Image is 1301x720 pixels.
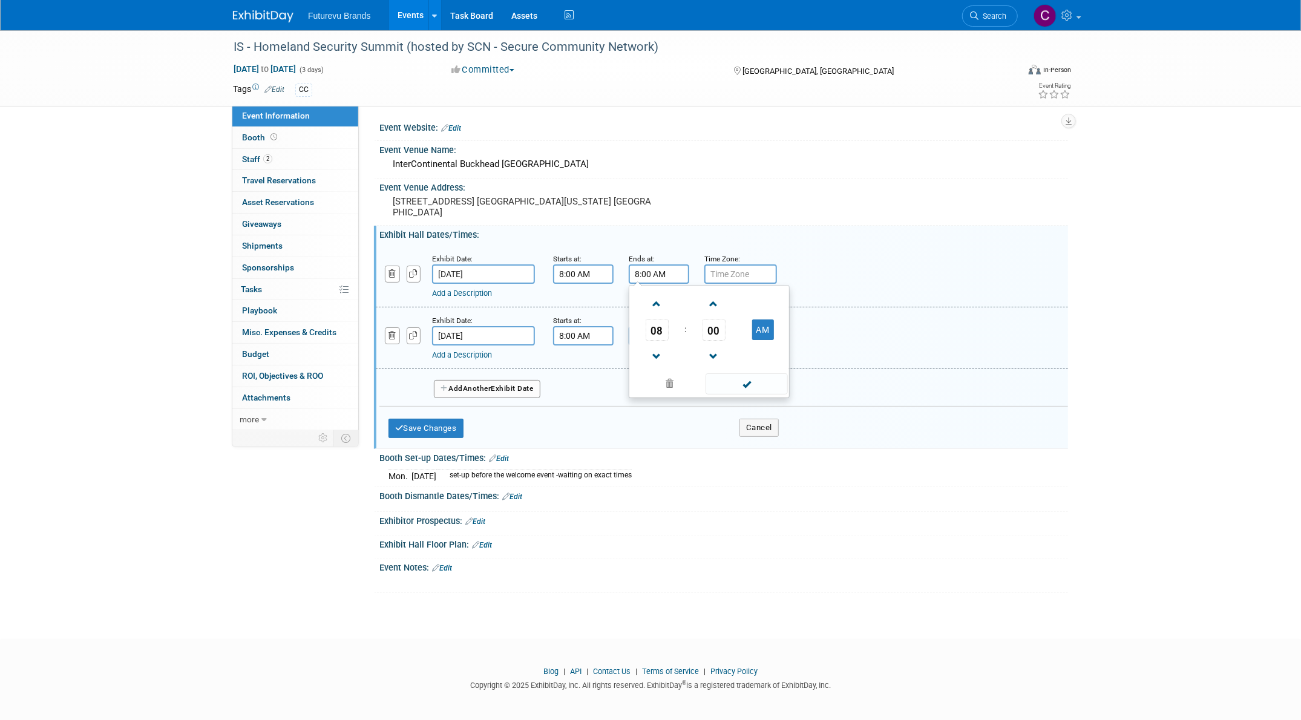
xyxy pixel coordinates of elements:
a: more [232,409,358,430]
img: CHERYL CLOWES [1034,4,1057,27]
td: set-up before the welcome event -waiting on exact times [442,470,632,482]
td: Personalize Event Tab Strip [313,430,334,446]
div: CC [295,83,312,96]
button: Committed [447,64,519,76]
span: (3 days) [298,66,324,74]
span: Sponsorships [242,263,294,272]
a: Edit [432,564,452,572]
a: Sponsorships [232,257,358,278]
div: Exhibitor Prospectus: [379,512,1068,528]
input: End Time [629,264,689,284]
a: Giveaways [232,214,358,235]
a: Edit [264,85,284,94]
span: | [583,667,591,676]
img: ExhibitDay [233,10,293,22]
span: Giveaways [242,219,281,229]
div: InterContinental Buckhead [GEOGRAPHIC_DATA] [388,155,1059,174]
a: Decrement Minute [703,341,726,371]
td: : [682,319,689,341]
a: Tasks [232,279,358,300]
span: Booth not reserved yet [268,133,280,142]
div: Event Website: [379,119,1068,134]
span: Staff [242,154,272,164]
a: Privacy Policy [710,667,758,676]
a: API [570,667,582,676]
span: ROI, Objectives & ROO [242,371,323,381]
input: Date [432,326,535,345]
div: Exhibit Hall Dates/Times: [379,226,1068,241]
span: [DATE] [DATE] [233,64,297,74]
a: Done [705,376,788,393]
span: more [240,414,259,424]
span: | [632,667,640,676]
span: Event Information [242,111,310,120]
div: Event Venue Name: [379,141,1068,156]
span: Asset Reservations [242,197,314,207]
a: Add a Description [432,289,492,298]
input: Start Time [553,326,614,345]
a: Budget [232,344,358,365]
a: Event Information [232,105,358,126]
a: Booth [232,127,358,148]
div: In-Person [1043,65,1071,74]
a: Edit [502,493,522,501]
span: Shipments [242,241,283,250]
a: Clear selection [632,376,707,393]
span: Search [978,11,1006,21]
button: Cancel [739,419,779,437]
small: Ends at: [629,255,655,263]
a: Add a Description [432,350,492,359]
span: | [701,667,709,676]
a: Increment Hour [646,288,669,319]
a: Playbook [232,300,358,321]
a: Terms of Service [642,667,699,676]
div: Event Venue Address: [379,178,1068,194]
a: Asset Reservations [232,192,358,213]
input: Start Time [553,264,614,284]
a: Attachments [232,387,358,408]
span: Futurevu Brands [308,11,371,21]
button: Save Changes [388,419,464,438]
small: Time Zone: [704,255,740,263]
span: [GEOGRAPHIC_DATA], [GEOGRAPHIC_DATA] [742,67,894,76]
td: Tags [233,83,284,97]
div: Exhibit Hall Floor Plan: [379,535,1068,551]
a: Contact Us [593,667,631,676]
button: AddAnotherExhibit Date [434,380,540,398]
div: IS - Homeland Security Summit (hosted by SCN - Secure Community Network) [229,36,1000,58]
a: Increment Minute [703,288,726,319]
small: Starts at: [553,255,582,263]
span: Budget [242,349,269,359]
div: Booth Set-up Dates/Times: [379,449,1068,465]
small: Exhibit Date: [432,255,473,263]
a: Edit [489,454,509,463]
sup: ® [682,679,686,686]
span: Travel Reservations [242,175,316,185]
div: Event Notes: [379,558,1068,574]
a: Decrement Hour [646,341,669,371]
span: Playbook [242,306,277,315]
pre: [STREET_ADDRESS] [GEOGRAPHIC_DATA][US_STATE] [GEOGRAPHIC_DATA] [393,196,653,218]
img: Format-Inperson.png [1029,65,1041,74]
div: Event Format [946,63,1071,81]
td: Mon. [388,470,411,482]
span: Attachments [242,393,290,402]
a: Edit [472,541,492,549]
span: 2 [263,154,272,163]
a: Blog [543,667,559,676]
a: Edit [465,517,485,526]
div: Booth Dismantle Dates/Times: [379,487,1068,503]
a: Travel Reservations [232,170,358,191]
td: Toggle Event Tabs [334,430,359,446]
td: [DATE] [411,470,436,482]
span: Pick Hour [646,319,669,341]
span: Booth [242,133,280,142]
span: Pick Minute [703,319,726,341]
a: Edit [441,124,461,133]
a: Misc. Expenses & Credits [232,322,358,343]
span: Another [463,384,491,393]
small: Exhibit Date: [432,316,473,325]
div: Event Rating [1038,83,1070,89]
span: | [560,667,568,676]
span: Tasks [241,284,262,294]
